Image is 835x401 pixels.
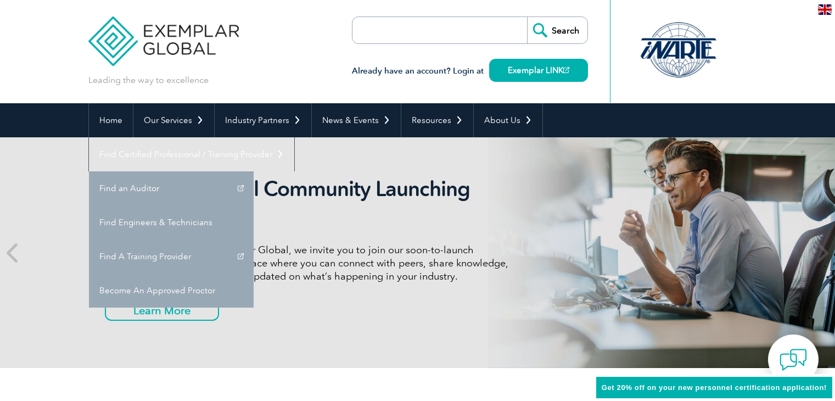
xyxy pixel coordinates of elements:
a: Resources [401,103,473,137]
a: Learn More [105,300,219,321]
p: Leading the way to excellence [88,74,209,86]
a: Find Engineers & Technicians [89,205,254,240]
a: Industry Partners [215,103,311,137]
a: Become An Approved Proctor [89,274,254,308]
a: Find A Training Provider [89,240,254,274]
a: Our Services [133,103,214,137]
h3: Already have an account? Login at [352,64,588,78]
a: Exemplar LINK [489,59,588,82]
a: Find an Auditor [89,171,254,205]
a: News & Events [312,103,401,137]
p: As a valued member of Exemplar Global, we invite you to join our soon-to-launch Community—a fun, ... [105,243,517,283]
a: Find Certified Professional / Training Provider [89,137,294,171]
img: contact-chat.png [780,346,807,374]
h2: Exemplar Global Community Launching Soon [105,176,517,227]
img: en [818,4,832,15]
a: Home [89,103,133,137]
a: About Us [474,103,542,137]
img: open_square.png [563,67,569,73]
input: Search [527,17,587,43]
span: Get 20% off on your new personnel certification application! [602,383,827,392]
